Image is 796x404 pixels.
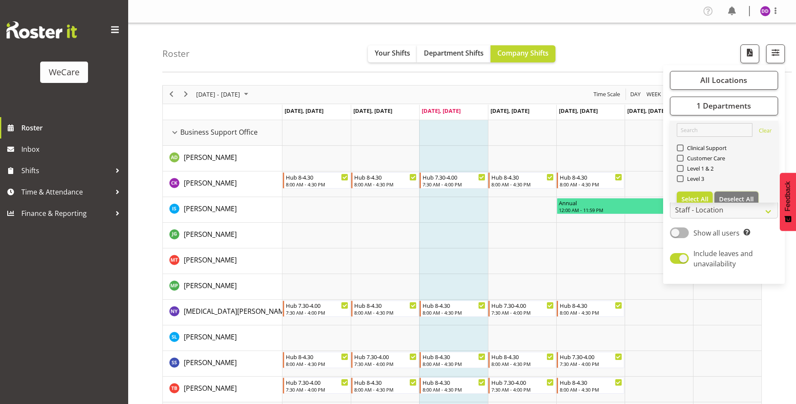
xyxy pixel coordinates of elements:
[195,89,241,100] span: [DATE] - [DATE]
[49,66,79,79] div: WeCare
[488,301,556,317] div: Nikita Yates"s event - Hub 7.30-4.00 Begin From Thursday, August 21, 2025 at 7:30:00 AM GMT+12:00...
[423,386,485,393] div: 8:00 AM - 4:30 PM
[491,173,554,181] div: Hub 8-4.30
[21,143,124,156] span: Inbox
[368,45,417,62] button: Your Shifts
[491,181,554,188] div: 8:00 AM - 4:30 PM
[491,352,554,361] div: Hub 8-4.30
[759,127,772,137] a: Clear
[491,360,554,367] div: 8:00 AM - 4:30 PM
[560,352,622,361] div: Hub 7.30-4.00
[184,152,237,162] a: [PERSON_NAME]
[684,175,705,182] span: Level 3
[163,377,282,402] td: Tyla Boyd resource
[696,100,751,111] span: 1 Departments
[354,173,417,181] div: Hub 8-4.30
[354,378,417,386] div: Hub 8-4.30
[560,301,622,310] div: Hub 8-4.30
[184,178,237,188] span: [PERSON_NAME]
[646,89,662,100] span: Week
[714,192,758,207] button: Deselect All
[286,360,348,367] div: 8:00 AM - 4:30 PM
[166,89,177,100] button: Previous
[21,164,111,177] span: Shifts
[354,386,417,393] div: 8:00 AM - 4:30 PM
[163,300,282,325] td: Nikita Yates resource
[423,352,485,361] div: Hub 8-4.30
[354,181,417,188] div: 8:00 AM - 4:30 PM
[491,386,554,393] div: 7:30 AM - 4:00 PM
[423,173,485,181] div: Hub 7.30-4.00
[286,301,348,310] div: Hub 7.30-4.00
[163,248,282,274] td: Michelle Thomas resource
[423,378,485,386] div: Hub 8-4.30
[424,48,484,58] span: Department Shifts
[592,89,622,100] button: Time Scale
[560,386,622,393] div: 8:00 AM - 4:30 PM
[559,206,744,213] div: 12:00 AM - 11:59 PM
[780,173,796,231] button: Feedback - Show survey
[677,192,713,207] button: Select All
[283,172,350,189] div: Chloe Kim"s event - Hub 8-4.30 Begin From Monday, August 18, 2025 at 8:00:00 AM GMT+12:00 Ends At...
[488,377,556,394] div: Tyla Boyd"s event - Hub 7.30-4.00 Begin From Thursday, August 21, 2025 at 7:30:00 AM GMT+12:00 En...
[21,207,111,220] span: Finance & Reporting
[420,172,487,189] div: Chloe Kim"s event - Hub 7.30-4.00 Begin From Wednesday, August 20, 2025 at 7:30:00 AM GMT+12:00 E...
[700,75,747,85] span: All Locations
[195,89,252,100] button: August 2025
[627,107,666,115] span: [DATE], [DATE]
[184,358,237,367] span: [PERSON_NAME]
[184,255,237,265] span: [PERSON_NAME]
[423,360,485,367] div: 8:00 AM - 4:30 PM
[784,181,792,211] span: Feedback
[163,171,282,197] td: Chloe Kim resource
[629,89,642,100] button: Timeline Day
[351,301,419,317] div: Nikita Yates"s event - Hub 8-4.30 Begin From Tuesday, August 19, 2025 at 8:00:00 AM GMT+12:00 End...
[286,173,348,181] div: Hub 8-4.30
[557,352,624,368] div: Savita Savita"s event - Hub 7.30-4.00 Begin From Friday, August 22, 2025 at 7:30:00 AM GMT+12:00 ...
[693,249,753,268] span: Include leaves and unavailability
[423,181,485,188] div: 7:30 AM - 4:00 PM
[760,6,770,16] img: demi-dumitrean10946.jpg
[488,172,556,189] div: Chloe Kim"s event - Hub 8-4.30 Begin From Thursday, August 21, 2025 at 8:00:00 AM GMT+12:00 Ends ...
[184,229,237,239] a: [PERSON_NAME]
[184,153,237,162] span: [PERSON_NAME]
[6,21,77,38] img: Rosterit website logo
[681,195,708,203] span: Select All
[560,309,622,316] div: 8:00 AM - 4:30 PM
[164,86,179,103] div: previous period
[684,165,714,172] span: Level 1 & 2
[670,71,778,90] button: All Locations
[351,172,419,189] div: Chloe Kim"s event - Hub 8-4.30 Begin From Tuesday, August 19, 2025 at 8:00:00 AM GMT+12:00 Ends A...
[184,306,290,316] a: [MEDICAL_DATA][PERSON_NAME]
[560,378,622,386] div: Hub 8-4.30
[557,198,761,214] div: Isabel Simcox"s event - Annual Begin From Friday, August 22, 2025 at 12:00:00 AM GMT+12:00 Ends A...
[559,107,598,115] span: [DATE], [DATE]
[423,301,485,310] div: Hub 8-4.30
[491,45,555,62] button: Company Shifts
[354,301,417,310] div: Hub 8-4.30
[286,309,348,316] div: 7:30 AM - 4:00 PM
[193,86,253,103] div: August 18 - 24, 2025
[593,89,621,100] span: Time Scale
[422,107,461,115] span: [DATE], [DATE]
[557,301,624,317] div: Nikita Yates"s event - Hub 8-4.30 Begin From Friday, August 22, 2025 at 8:00:00 AM GMT+12:00 Ends...
[351,377,419,394] div: Tyla Boyd"s event - Hub 8-4.30 Begin From Tuesday, August 19, 2025 at 8:00:00 AM GMT+12:00 Ends A...
[560,173,622,181] div: Hub 8-4.30
[491,309,554,316] div: 7:30 AM - 4:00 PM
[354,309,417,316] div: 8:00 AM - 4:30 PM
[351,352,419,368] div: Savita Savita"s event - Hub 7.30-4.00 Begin From Tuesday, August 19, 2025 at 7:30:00 AM GMT+12:00...
[353,107,392,115] span: [DATE], [DATE]
[184,383,237,393] a: [PERSON_NAME]
[184,281,237,290] span: [PERSON_NAME]
[285,107,323,115] span: [DATE], [DATE]
[162,49,190,59] h4: Roster
[497,48,549,58] span: Company Shifts
[163,351,282,377] td: Savita Savita resource
[163,146,282,171] td: Aleea Devenport resource
[184,332,237,342] span: [PERSON_NAME]
[354,352,417,361] div: Hub 7.30-4.00
[163,274,282,300] td: Millie Pumphrey resource
[180,89,192,100] button: Next
[560,181,622,188] div: 8:00 AM - 4:30 PM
